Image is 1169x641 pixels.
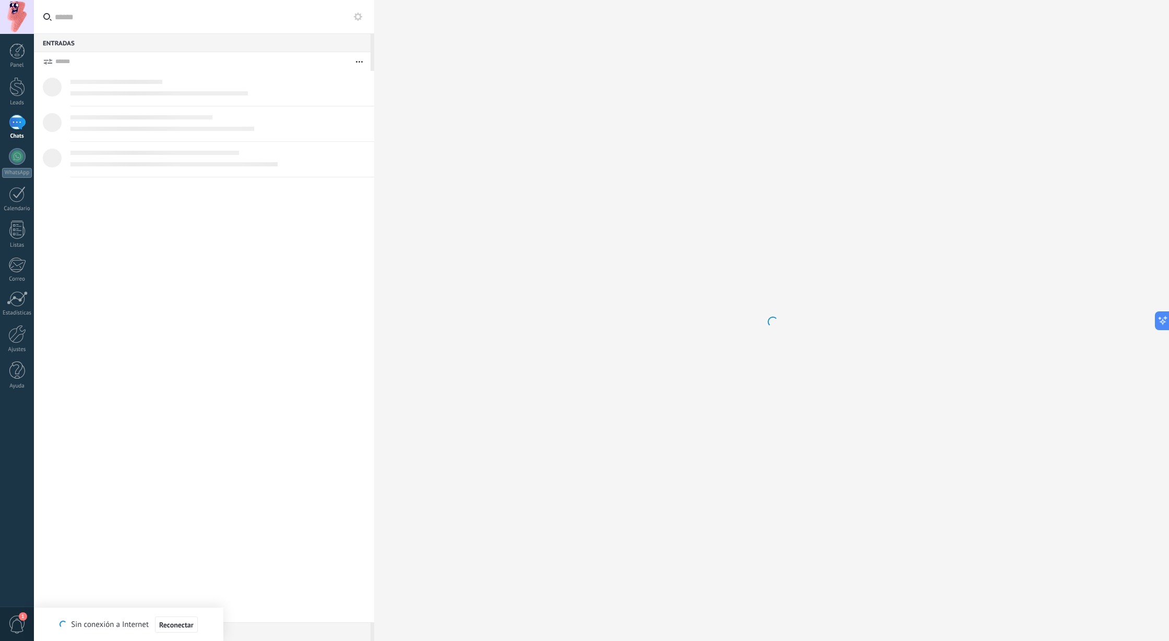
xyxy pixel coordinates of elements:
[2,62,32,69] div: Panel
[348,52,371,71] button: Más
[34,33,371,52] div: Entradas
[2,205,32,212] div: Calendario
[2,100,32,106] div: Leads
[2,242,32,249] div: Listas
[2,310,32,317] div: Estadísticas
[2,383,32,390] div: Ayuda
[2,133,32,140] div: Chats
[59,616,197,633] div: Sin conexión a Internet
[2,168,32,178] div: WhatsApp
[2,276,32,283] div: Correo
[19,612,27,621] span: 1
[2,346,32,353] div: Ajustes
[159,621,194,628] span: Reconectar
[155,616,198,633] button: Reconectar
